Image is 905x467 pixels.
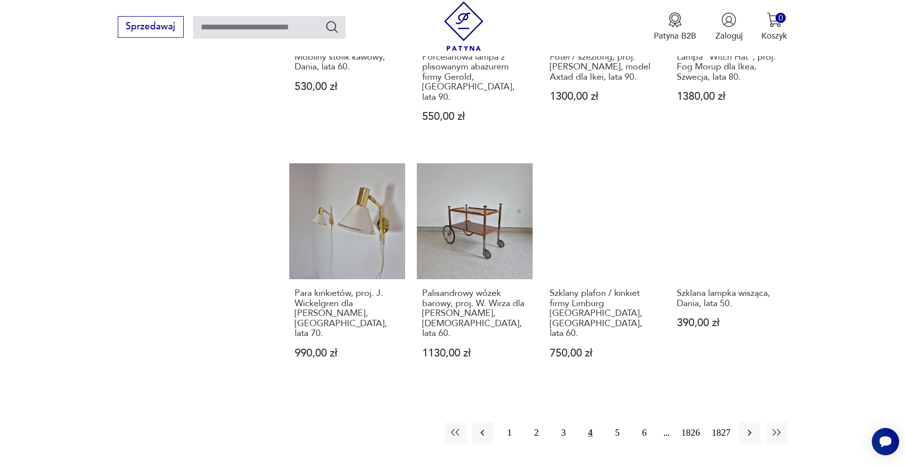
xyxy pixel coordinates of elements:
button: 0Koszyk [761,12,787,42]
a: Szklana lampka wisząca, Dania, lata 50.Szklana lampka wisząca, Dania, lata 50.390,00 zł [672,163,788,381]
p: 550,00 zł [422,111,527,122]
img: Ikona medalu [668,12,683,27]
button: Zaloguj [715,12,743,42]
button: 1 [499,422,520,443]
p: 1130,00 zł [422,348,527,358]
h3: Porcelanowa lampa z plisowanym abażurem firmy Gerold, [GEOGRAPHIC_DATA], lata 90. [422,52,527,102]
h3: Fotel / szezlong, proj. [PERSON_NAME], model Axtad dla Ikei, lata 90. [550,52,655,82]
button: 3 [553,422,574,443]
iframe: Smartsupp widget button [872,428,899,455]
p: Patyna B2B [654,30,696,42]
p: Koszyk [761,30,787,42]
p: 1380,00 zł [677,91,782,102]
button: Szukaj [325,20,339,34]
button: 2 [526,422,547,443]
button: 5 [607,422,628,443]
img: Ikonka użytkownika [721,12,736,27]
p: 990,00 zł [295,348,400,358]
h3: Mobilny stolik kawowy, Dania, lata 60. [295,52,400,72]
p: 1300,00 zł [550,91,655,102]
img: Patyna - sklep z meblami i dekoracjami vintage [439,1,489,51]
p: Zaloguj [715,30,743,42]
h3: Szklany plafon / kinkiet firmy Limburg [GEOGRAPHIC_DATA], [GEOGRAPHIC_DATA], lata 60. [550,289,655,338]
h3: Palisandrowy wózek barowy, proj. W. Wirza dla [PERSON_NAME], [DEMOGRAPHIC_DATA], lata 60. [422,289,527,338]
img: Ikona koszyka [767,12,782,27]
button: 1826 [678,422,703,443]
a: Para kinkietów, proj. J. Wickelgren dla Örsjö Belysning, Szwecja, lata 70.Para kinkietów, proj. J... [289,163,405,381]
h3: Para kinkietów, proj. J. Wickelgren dla [PERSON_NAME], [GEOGRAPHIC_DATA], lata 70. [295,289,400,338]
a: Sprzedawaj [118,23,184,31]
button: Sprzedawaj [118,16,184,38]
button: 4 [580,422,601,443]
button: 1827 [709,422,733,443]
a: Ikona medaluPatyna B2B [654,12,696,42]
h3: Lampa “Witch Hat”, proj. Fog Morup dla Ikea, Szwecja, lata 80. [677,52,782,82]
button: Patyna B2B [654,12,696,42]
a: Szklany plafon / kinkiet firmy Limburg Glashütte, Niemcy, lata 60.Szklany plafon / kinkiet firmy ... [544,163,660,381]
p: 390,00 zł [677,318,782,328]
button: 6 [634,422,655,443]
h3: Szklana lampka wisząca, Dania, lata 50. [677,289,782,309]
p: 530,00 zł [295,82,400,92]
div: 0 [776,13,786,23]
p: 750,00 zł [550,348,655,358]
a: Palisandrowy wózek barowy, proj. W. Wirza dla Wilhelma Renza, Niemcy, lata 60.Palisandrowy wózek ... [417,163,533,381]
